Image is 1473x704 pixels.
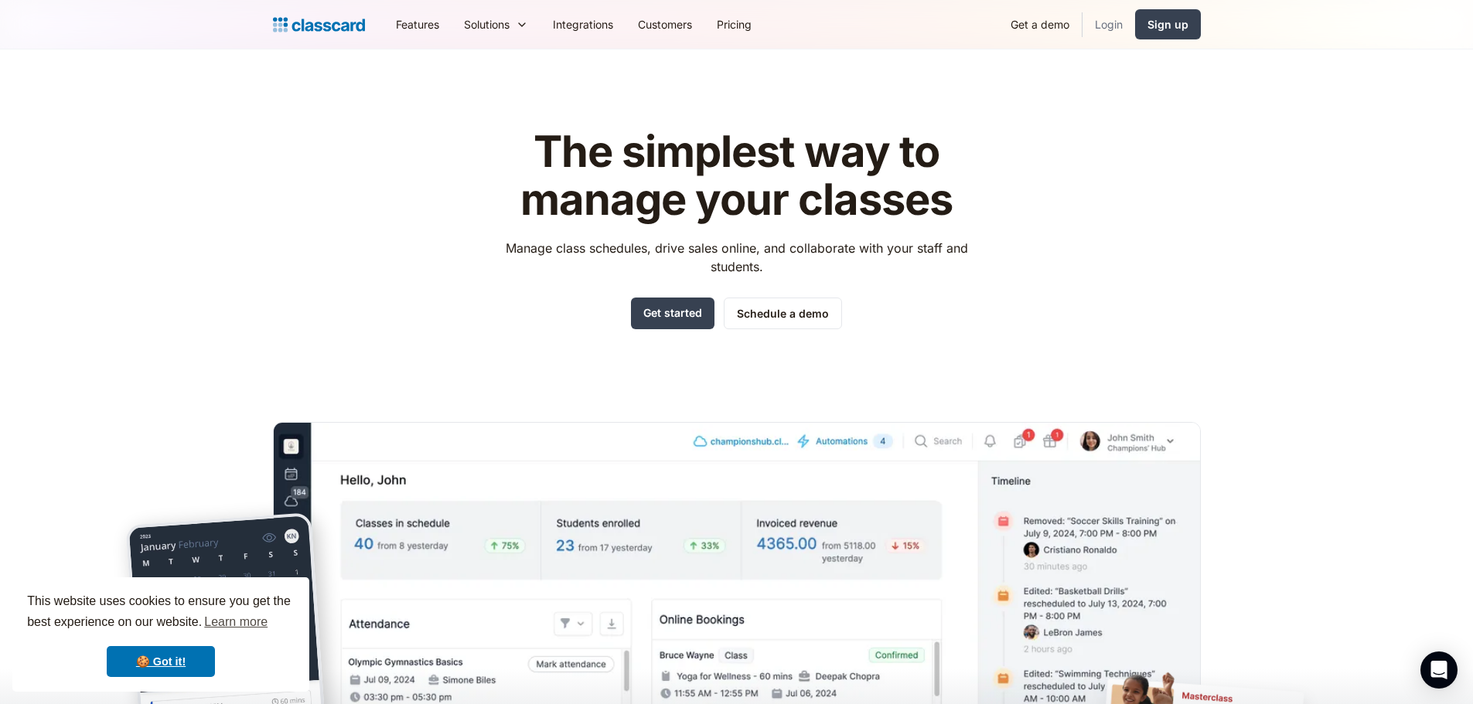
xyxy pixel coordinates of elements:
[464,16,510,32] div: Solutions
[724,298,842,329] a: Schedule a demo
[1420,651,1458,689] div: Open Intercom Messenger
[384,7,452,42] a: Features
[12,577,309,692] div: cookieconsent
[704,7,764,42] a: Pricing
[107,646,215,677] a: dismiss cookie message
[1083,7,1135,42] a: Login
[998,7,1082,42] a: Get a demo
[1147,16,1188,32] div: Sign up
[491,239,982,276] p: Manage class schedules, drive sales online, and collaborate with your staff and students.
[202,610,270,634] a: learn more about cookies
[27,592,295,634] span: This website uses cookies to ensure you get the best experience on our website.
[540,7,626,42] a: Integrations
[491,128,982,223] h1: The simplest way to manage your classes
[452,7,540,42] div: Solutions
[626,7,704,42] a: Customers
[273,14,365,36] a: Logo
[1135,9,1201,39] a: Sign up
[631,298,714,329] a: Get started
